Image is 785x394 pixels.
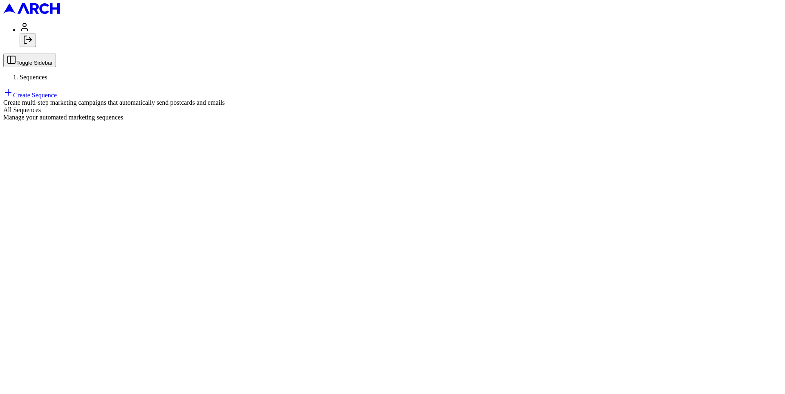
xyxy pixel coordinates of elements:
[16,60,53,66] span: Toggle Sidebar
[20,74,47,81] span: Sequences
[3,114,782,121] div: Manage your automated marketing sequences
[20,34,36,47] button: Log out
[3,99,782,106] div: Create multi-step marketing campaigns that automatically send postcards and emails
[3,106,782,114] div: All Sequences
[3,74,782,81] nav: breadcrumb
[3,54,56,67] button: Toggle Sidebar
[3,92,57,99] a: Create Sequence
